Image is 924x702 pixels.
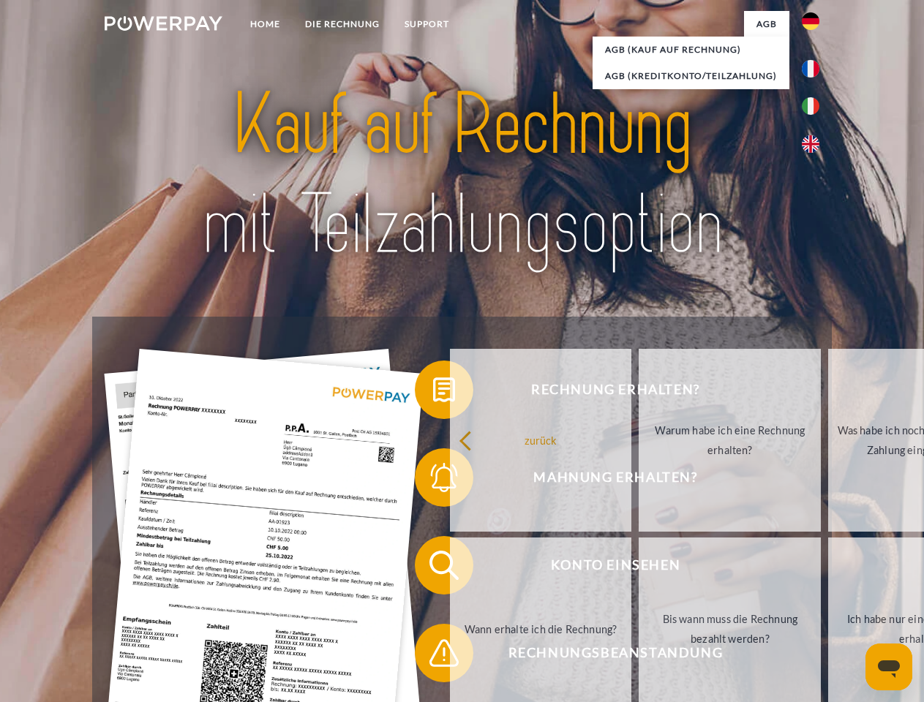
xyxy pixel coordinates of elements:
iframe: Schaltfläche zum Öffnen des Messaging-Fensters [865,643,912,690]
button: Rechnungsbeanstandung [415,624,795,682]
a: AGB (Kauf auf Rechnung) [593,37,789,63]
img: de [802,12,819,30]
div: Bis wann muss die Rechnung bezahlt werden? [647,609,812,649]
img: qb_search.svg [426,547,462,584]
img: qb_bill.svg [426,371,462,408]
img: title-powerpay_de.svg [140,70,784,280]
img: logo-powerpay-white.svg [105,16,222,31]
a: Home [238,11,293,37]
img: it [802,97,819,115]
img: fr [802,60,819,78]
a: SUPPORT [392,11,462,37]
a: AGB (Kreditkonto/Teilzahlung) [593,63,789,89]
button: Mahnung erhalten? [415,448,795,507]
div: Warum habe ich eine Rechnung erhalten? [647,420,812,460]
button: Konto einsehen [415,536,795,595]
img: qb_bell.svg [426,459,462,496]
a: DIE RECHNUNG [293,11,392,37]
img: qb_warning.svg [426,635,462,671]
img: en [802,135,819,153]
button: Rechnung erhalten? [415,361,795,419]
a: agb [744,11,789,37]
div: zurück [459,430,623,450]
div: Wann erhalte ich die Rechnung? [459,619,623,638]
